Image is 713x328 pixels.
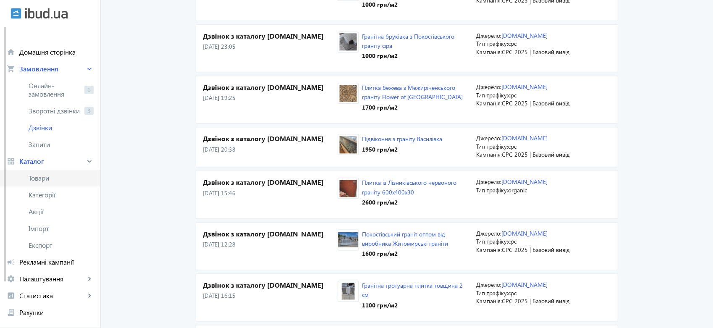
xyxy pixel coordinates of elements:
[508,186,527,194] span: organic
[203,281,338,290] h4: Дзвінок з каталогу [DOMAIN_NAME]
[362,301,469,310] div: 1100 грн /м2
[362,145,442,154] div: 1950 грн /м2
[7,48,15,56] mat-icon: home
[501,134,548,142] a: [DOMAIN_NAME]
[19,291,85,300] span: Статистика
[338,283,358,300] img: 14067689def17a8aca1385782804784-d09b7ab79d.jpg
[476,150,502,158] span: Кампанія:
[85,291,94,300] mat-icon: keyboard_arrow_right
[203,83,338,92] h4: Дзвінок з каталогу [DOMAIN_NAME]
[203,178,338,187] h4: Дзвінок з каталогу [DOMAIN_NAME]
[501,281,548,289] a: [DOMAIN_NAME]
[29,174,94,182] span: Товари
[508,142,516,150] span: cpc
[85,157,94,165] mat-icon: keyboard_arrow_right
[19,308,94,317] span: Рахунки
[29,123,94,132] span: Дзвінки
[502,150,570,158] span: CPC 2025 | Базовий вивід
[203,31,338,41] h4: Дзвінок з каталогу [DOMAIN_NAME]
[19,65,85,73] span: Замовлення
[84,107,94,115] span: 3
[362,0,469,9] div: 1000 грн /м2
[476,229,501,237] span: Джерело:
[476,134,501,142] span: Джерело:
[476,246,502,254] span: Кампанія:
[338,85,358,102] img: 811462f535b85ff599556308843715-2f2c8067f4.png
[362,249,469,258] div: 1600 грн /м2
[203,240,338,249] p: [DATE] 12:28
[203,145,338,154] p: [DATE] 20:38
[476,142,508,150] span: Тип трафіку:
[7,65,15,73] mat-icon: shopping_cart
[203,229,338,239] h4: Дзвінок з каталогу [DOMAIN_NAME]
[29,140,94,149] span: Запити
[338,136,358,153] img: 1209462f3ff4863aad8003031004957-673f264499.png
[502,48,570,56] span: CPC 2025 | Базовий вивід
[362,84,463,101] a: Плитка бежева з Межиріченського граніту Flower of [GEOGRAPHIC_DATA]
[203,189,338,197] p: [DATE] 15:46
[501,178,548,186] a: [DOMAIN_NAME]
[476,99,502,107] span: Кампанія:
[7,275,15,283] mat-icon: settings
[508,237,516,245] span: cpc
[19,157,85,165] span: Каталог
[203,291,338,300] p: [DATE] 16:15
[476,237,508,245] span: Тип трафіку:
[7,258,15,266] mat-icon: campaign
[502,297,570,305] span: CPC 2025 | Базовий вивід
[476,48,502,56] span: Кампанія:
[362,103,469,112] div: 1700 грн /м2
[29,107,81,115] span: Зворотні дзвінки
[476,178,501,186] span: Джерело:
[19,275,85,283] span: Налаштування
[203,134,338,143] h4: Дзвінок з каталогу [DOMAIN_NAME]
[29,191,94,199] span: Категорії
[7,308,15,317] mat-icon: receipt_long
[476,281,501,289] span: Джерело:
[501,229,548,237] a: [DOMAIN_NAME]
[7,157,15,165] mat-icon: grid_view
[338,231,358,248] img: 8564689dee26ce0e54255512013905-85e1f81c8a.jpg
[7,291,15,300] mat-icon: analytics
[501,83,548,91] a: [DOMAIN_NAME]
[362,32,454,50] a: Гранітна бруківка з Покостівського граніту сіра
[476,289,508,297] span: Тип трафіку:
[362,230,448,247] a: Покостівський граніт оптом від виробника Житомирські граніти
[476,39,508,47] span: Тип трафіку:
[338,33,358,50] img: 535062f3f434628471492238079369-74b106fc06.png
[29,81,81,98] span: Онлайн-замовлення
[476,297,502,305] span: Кампанія:
[362,281,463,299] a: Гранітна тротуарна плитка товщина 2 см
[362,178,456,196] a: Плитка із Лізниківського червоного граніту 600x400x30
[10,8,21,19] img: ibud.svg
[362,198,469,207] div: 2600 грн /м2
[84,86,94,94] span: 1
[85,275,94,283] mat-icon: keyboard_arrow_right
[508,91,516,99] span: cpc
[508,289,516,297] span: cpc
[25,8,68,19] img: ibud_text.svg
[502,99,570,107] span: CPC 2025 | Базовий вивід
[502,246,570,254] span: CPC 2025 | Базовий вивід
[203,42,338,51] p: [DATE] 23:05
[338,180,358,197] img: 811762f5324d1b6cb9140387582924-2f2c8067f4.png
[85,65,94,73] mat-icon: keyboard_arrow_right
[476,31,501,39] span: Джерело:
[362,52,469,60] div: 1000 грн /м2
[29,224,94,233] span: Імпорт
[476,186,508,194] span: Тип трафіку:
[476,83,501,91] span: Джерело:
[508,39,516,47] span: cpc
[29,241,94,249] span: Експорт
[19,48,94,56] span: Домашня сторінка
[29,207,94,216] span: Акції
[362,135,442,143] a: Підвіконня з граніту Василівка
[203,94,338,102] p: [DATE] 19:25
[19,258,94,266] span: Рекламні кампанії
[476,91,508,99] span: Тип трафіку:
[501,31,548,39] a: [DOMAIN_NAME]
